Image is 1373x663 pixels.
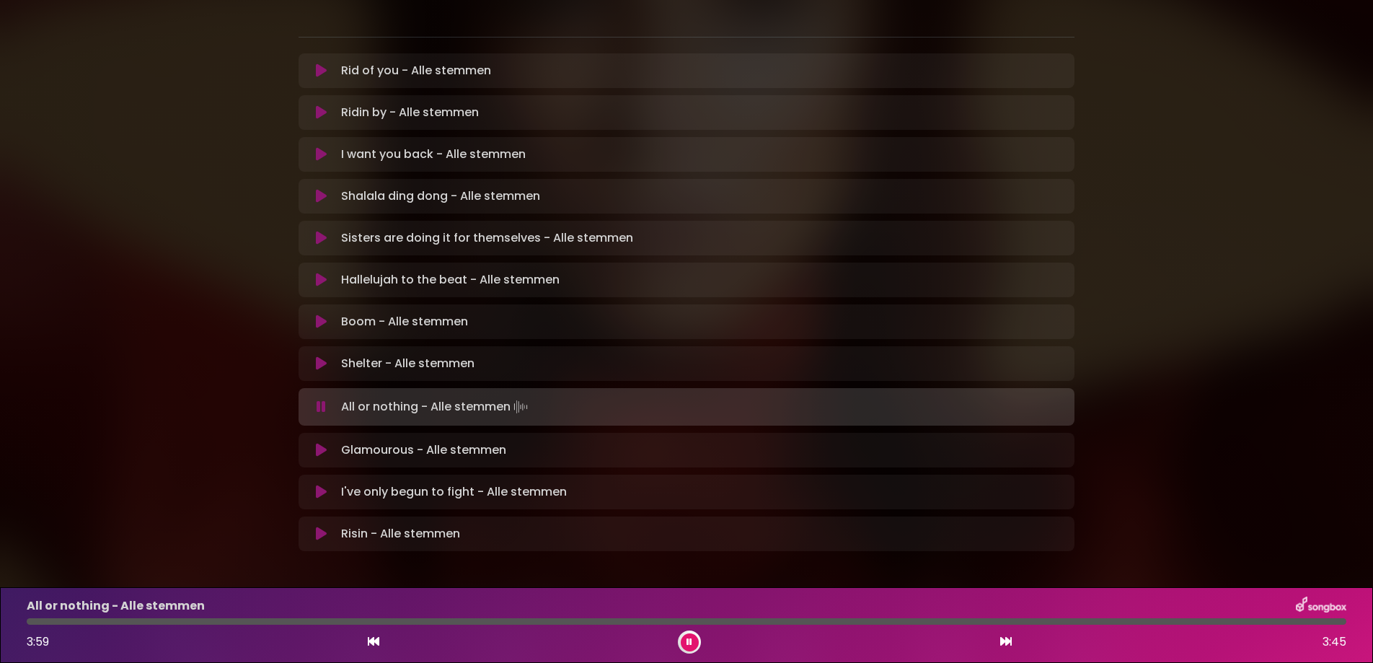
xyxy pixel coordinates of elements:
[511,397,531,417] img: waveform4.gif
[341,313,468,330] p: Boom - Alle stemmen
[341,62,491,79] p: Rid of you - Alle stemmen
[341,397,531,417] p: All or nothing - Alle stemmen
[27,597,205,615] p: All or nothing - Alle stemmen
[341,271,560,289] p: Hallelujah to the beat - Alle stemmen
[1296,597,1346,615] img: songbox-logo-white.png
[341,229,633,247] p: Sisters are doing it for themselves - Alle stemmen
[341,442,506,459] p: Glamourous - Alle stemmen
[341,146,526,163] p: I want you back - Alle stemmen
[341,104,479,121] p: Ridin by - Alle stemmen
[341,525,460,543] p: Risin - Alle stemmen
[341,355,474,372] p: Shelter - Alle stemmen
[341,483,567,501] p: I've only begun to fight - Alle stemmen
[341,188,540,205] p: Shalala ding dong - Alle stemmen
